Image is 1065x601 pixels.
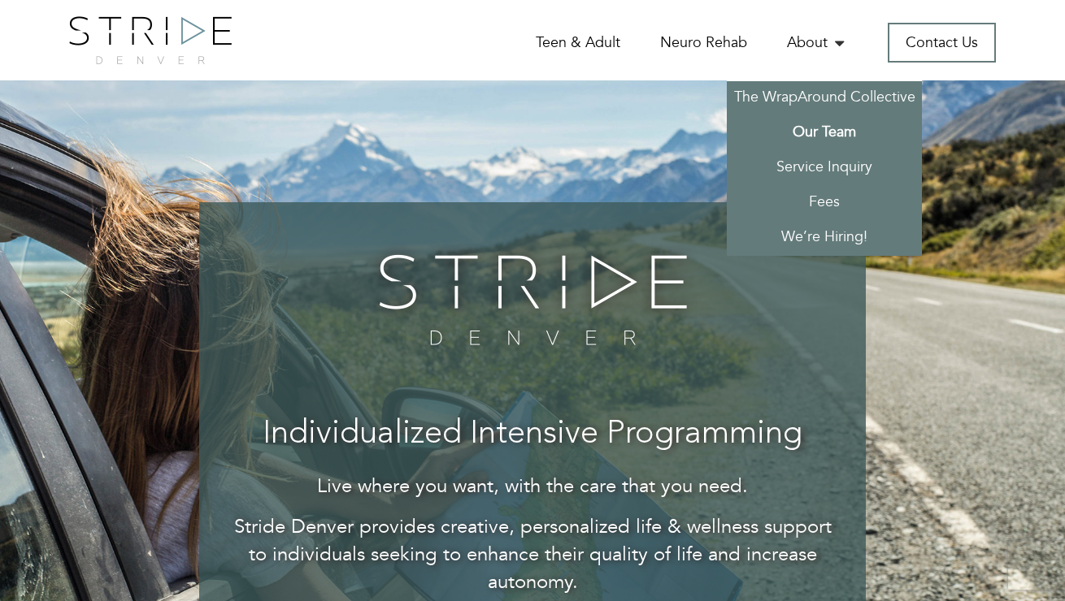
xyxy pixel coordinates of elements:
[727,221,922,256] a: We’re Hiring!
[368,243,698,357] img: banner-logo.png
[727,151,922,186] a: Service Inquiry
[727,186,922,221] a: Fees
[536,32,620,53] a: Teen & Adult
[232,417,833,452] h3: Individualized Intensive Programming
[727,116,922,151] a: Our Team
[787,32,848,53] a: About
[888,23,996,63] a: Contact Us
[69,16,232,64] img: logo.png
[232,513,833,597] p: Stride Denver provides creative, personalized life & wellness support to individuals seeking to e...
[232,473,833,500] p: Live where you want, with the care that you need.
[727,81,922,116] a: The WrapAround Collective
[660,32,747,53] a: Neuro Rehab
